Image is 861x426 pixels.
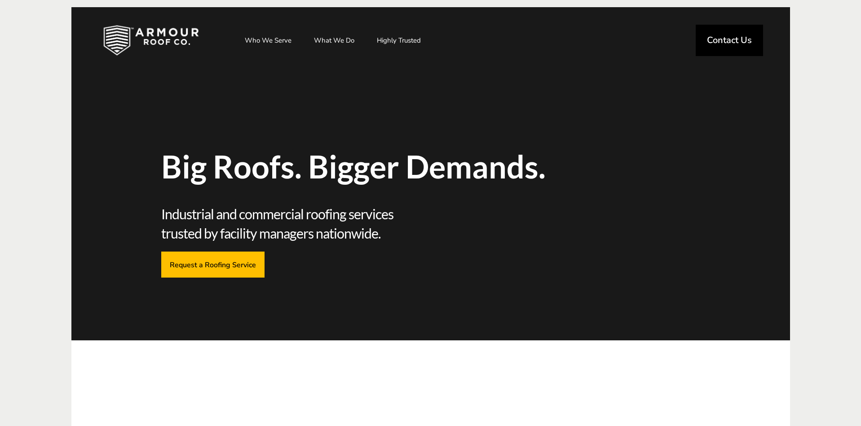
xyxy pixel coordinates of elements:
span: Contact Us [707,36,752,45]
a: Highly Trusted [368,29,430,52]
a: Who We Serve [236,29,300,52]
span: Request a Roofing Service [170,260,256,269]
img: Industrial and Commercial Roofing Company | Armour Roof Co. [89,18,213,63]
a: What We Do [305,29,363,52]
a: Request a Roofing Service [161,252,265,277]
span: Industrial and commercial roofing services trusted by facility managers nationwide. [161,204,428,243]
a: Contact Us [696,25,763,56]
span: Big Roofs. Bigger Demands. [161,151,561,182]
